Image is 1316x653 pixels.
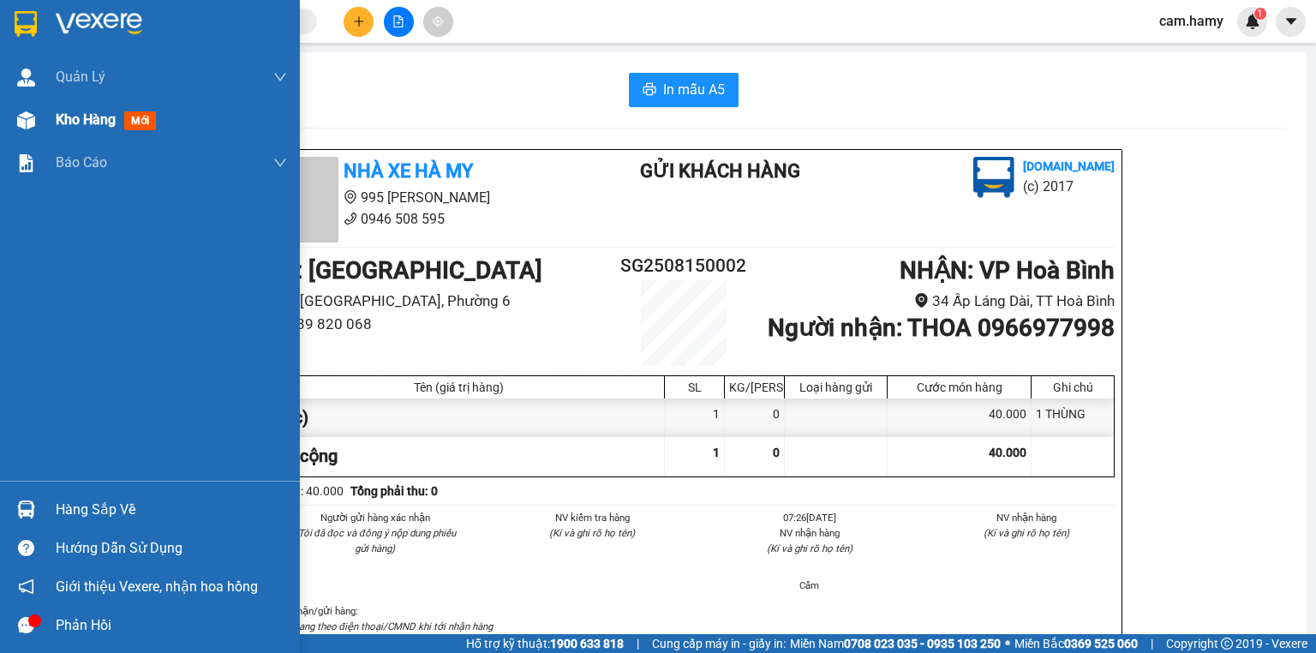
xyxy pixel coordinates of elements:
span: question-circle [18,540,34,556]
h2: SG2508150002 [612,252,756,280]
span: In mẫu A5 [663,79,725,100]
b: GỬI : [GEOGRAPHIC_DATA] [253,256,542,285]
li: NV kiểm tra hàng [505,510,681,525]
span: aim [432,15,444,27]
strong: 0708 023 035 - 0935 103 250 [844,637,1001,650]
span: | [637,634,639,653]
div: Tên (giá trị hàng) [258,380,660,394]
span: Quản Lý [56,66,105,87]
b: GỬI : [GEOGRAPHIC_DATA] [8,107,297,135]
li: 0946 508 595 [8,59,326,81]
li: NV nhận hàng [721,525,898,541]
span: message [18,617,34,633]
div: SL [669,380,720,394]
span: environment [99,41,112,55]
span: environment [344,190,357,204]
span: printer [643,82,656,99]
span: notification [18,578,34,595]
button: printerIn mẫu A5 [629,73,739,107]
span: Miền Bắc [1014,634,1138,653]
div: 1 [665,398,725,437]
span: 40.000 [989,446,1026,459]
b: NHẬN : VP Hoà Bình [900,256,1115,285]
i: (Kí và ghi rõ họ tên) [767,542,852,554]
div: Hàng sắp về [56,497,287,523]
span: Hỗ trợ kỹ thuật: [466,634,624,653]
span: phone [344,212,357,225]
span: Báo cáo [56,152,107,173]
b: Gửi khách hàng [640,160,800,182]
span: ⚪️ [1005,640,1010,647]
li: 07:26[DATE] [721,510,898,525]
div: Ghi chú [1036,380,1110,394]
sup: 1 [1254,8,1266,20]
span: caret-down [1283,14,1299,29]
li: 0946 508 595 [253,208,571,230]
b: Tổng phải thu: 0 [350,484,438,498]
i: (Kí và ghi rõ họ tên) [549,527,635,539]
div: Cước món hàng [892,380,1026,394]
li: NV nhận hàng [939,510,1116,525]
button: file-add [384,7,414,37]
strong: 0369 525 060 [1064,637,1138,650]
img: warehouse-icon [17,500,35,518]
li: 34 Ấp Láng Dài, TT Hoà Bình [756,290,1115,313]
span: Miền Nam [790,634,1001,653]
li: (c) 2017 [1023,176,1115,197]
li: Cẩm [721,578,898,593]
b: Nhà Xe Hà My [344,160,473,182]
span: plus [353,15,365,27]
b: [DOMAIN_NAME] [1023,159,1115,173]
b: Nhà Xe Hà My [99,11,228,33]
div: 40.000 [888,398,1032,437]
b: Người nhận : THOA 0966977998 [768,314,1115,342]
img: solution-icon [17,154,35,172]
span: copyright [1221,638,1233,650]
span: Cung cấp máy in - giấy in: [652,634,786,653]
span: 1 [1257,8,1263,20]
div: 1 THÙNG [1032,398,1114,437]
div: Phản hồi [56,613,287,638]
li: 974 [GEOGRAPHIC_DATA], Phường 6 [253,290,612,313]
span: down [273,156,287,170]
i: (Tôi đã đọc và đồng ý nộp dung phiếu gửi hàng) [295,527,456,554]
div: 0 [725,398,785,437]
button: caret-down [1276,7,1306,37]
span: 0 [773,446,780,459]
i: (Kí và ghi rõ họ tên) [984,527,1069,539]
span: environment [914,293,929,308]
span: 1 [713,446,720,459]
i: Vui lòng mang theo điện thoại/CMND khi tới nhận hàng [253,620,493,632]
strong: 1900 633 818 [550,637,624,650]
span: Kho hàng [56,111,116,128]
li: Người gửi hàng xác nhận [287,510,464,525]
img: warehouse-icon [17,69,35,87]
div: KG/[PERSON_NAME] [729,380,780,394]
img: icon-new-feature [1245,14,1260,29]
button: aim [423,7,453,37]
li: 02839 820 068 [253,313,612,336]
li: 995 [PERSON_NAME] [8,38,326,59]
span: cam.hamy [1146,10,1237,32]
div: Loại hàng gửi [789,380,882,394]
span: down [273,70,287,84]
img: logo.jpg [973,157,1014,198]
button: plus [344,7,374,37]
span: Giới thiệu Vexere, nhận hoa hồng [56,576,258,597]
span: file-add [392,15,404,27]
span: | [1151,634,1153,653]
div: (Khác) [254,398,665,437]
li: 995 [PERSON_NAME] [253,187,571,208]
div: Hướng dẫn sử dụng [56,536,287,561]
span: mới [124,111,156,130]
img: logo-vxr [15,11,37,37]
img: warehouse-icon [17,111,35,129]
span: phone [99,63,112,76]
